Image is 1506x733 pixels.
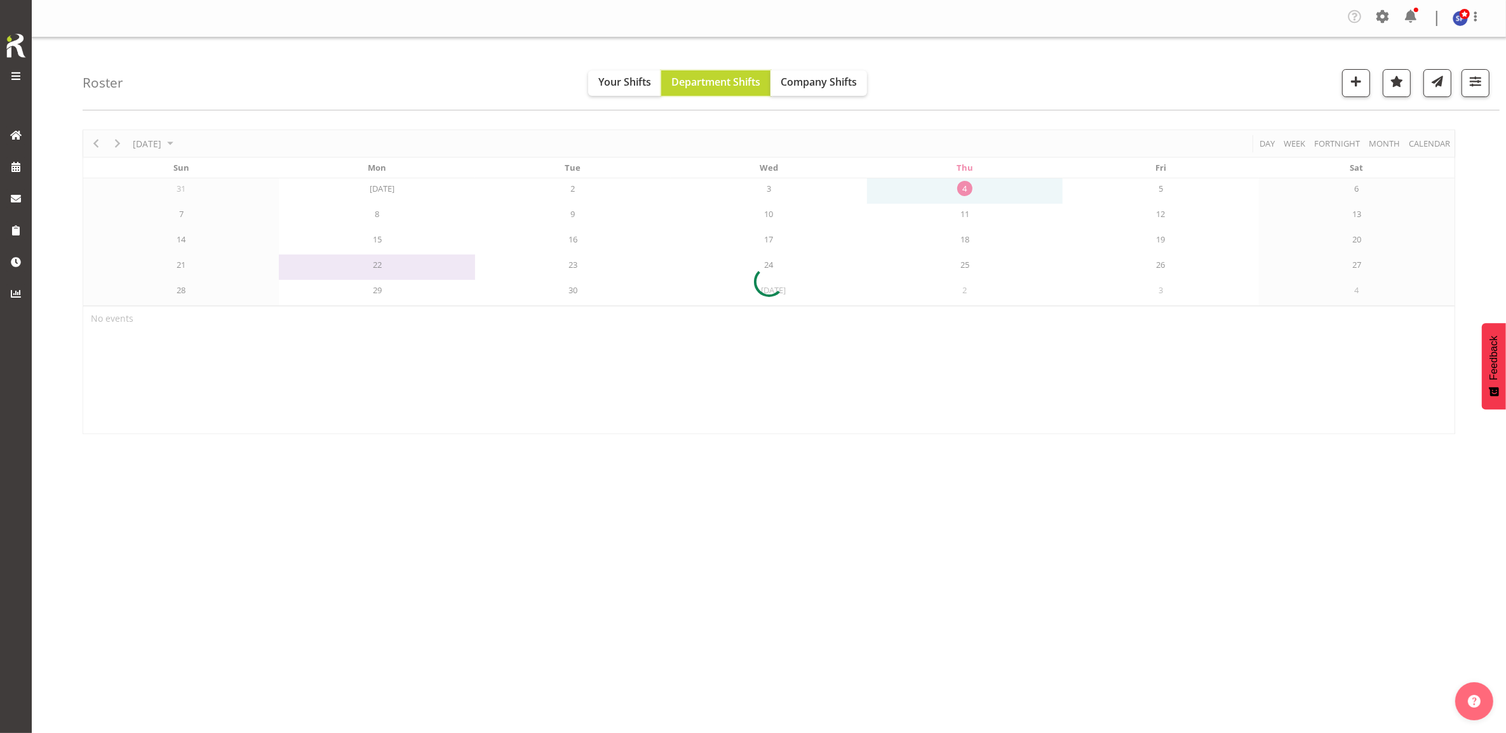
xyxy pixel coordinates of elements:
img: smt-planning7541.jpg [1453,11,1468,26]
button: Your Shifts [588,70,661,96]
span: Company Shifts [781,75,857,89]
h4: Roster [83,76,123,90]
button: Add a new shift [1342,69,1370,97]
span: Department Shifts [671,75,760,89]
button: Send a list of all shifts for the selected filtered period to all rostered employees. [1423,69,1451,97]
span: Feedback [1488,336,1500,380]
img: help-xxl-2.png [1468,695,1481,708]
button: Department Shifts [661,70,770,96]
button: Filter Shifts [1462,69,1489,97]
button: Highlight an important date within the roster. [1383,69,1411,97]
img: Rosterit icon logo [3,32,29,60]
span: Your Shifts [598,75,651,89]
button: Feedback - Show survey [1482,323,1506,409]
button: Company Shifts [770,70,867,96]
